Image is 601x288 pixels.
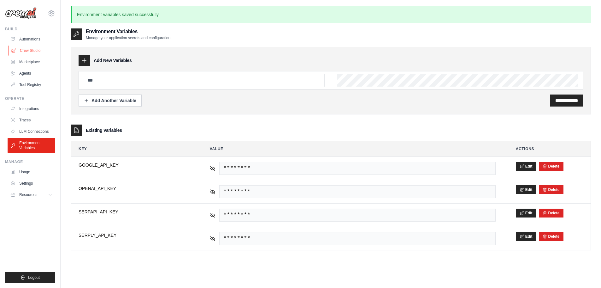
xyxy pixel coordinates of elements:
span: Logout [28,275,40,280]
img: Logo [5,7,37,19]
a: Integrations [8,104,55,114]
h3: Add New Variables [94,57,132,64]
span: SERPLY_API_KEY [79,232,190,238]
button: Delete [543,234,560,239]
button: Logout [5,272,55,283]
span: GOOGLE_API_KEY [79,162,190,168]
div: Build [5,27,55,32]
a: Crew Studio [8,46,56,56]
span: SERPAPI_API_KEY [79,209,190,215]
h2: Environment Variables [86,28,170,35]
a: LLM Connections [8,126,55,137]
button: Delete [543,187,560,192]
button: Edit [516,162,536,171]
a: Environment Variables [8,138,55,153]
p: Manage your application secrets and configuration [86,35,170,40]
a: Tool Registry [8,80,55,90]
a: Marketplace [8,57,55,67]
button: Edit [516,209,536,218]
a: Settings [8,178,55,188]
button: Edit [516,185,536,194]
span: OPENAI_API_KEY [79,185,190,192]
span: Resources [19,192,37,197]
button: Edit [516,232,536,241]
a: Agents [8,68,55,78]
div: Manage [5,159,55,164]
a: Automations [8,34,55,44]
button: Delete [543,211,560,216]
button: Delete [543,164,560,169]
div: Operate [5,96,55,101]
div: Add Another Variable [84,97,136,104]
h3: Existing Variables [86,127,122,133]
a: Usage [8,167,55,177]
p: Environment variables saved successfully [71,6,591,23]
th: Value [202,141,503,156]
button: Resources [8,190,55,200]
a: Traces [8,115,55,125]
th: Key [71,141,197,156]
th: Actions [508,141,591,156]
button: Add Another Variable [79,95,142,107]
